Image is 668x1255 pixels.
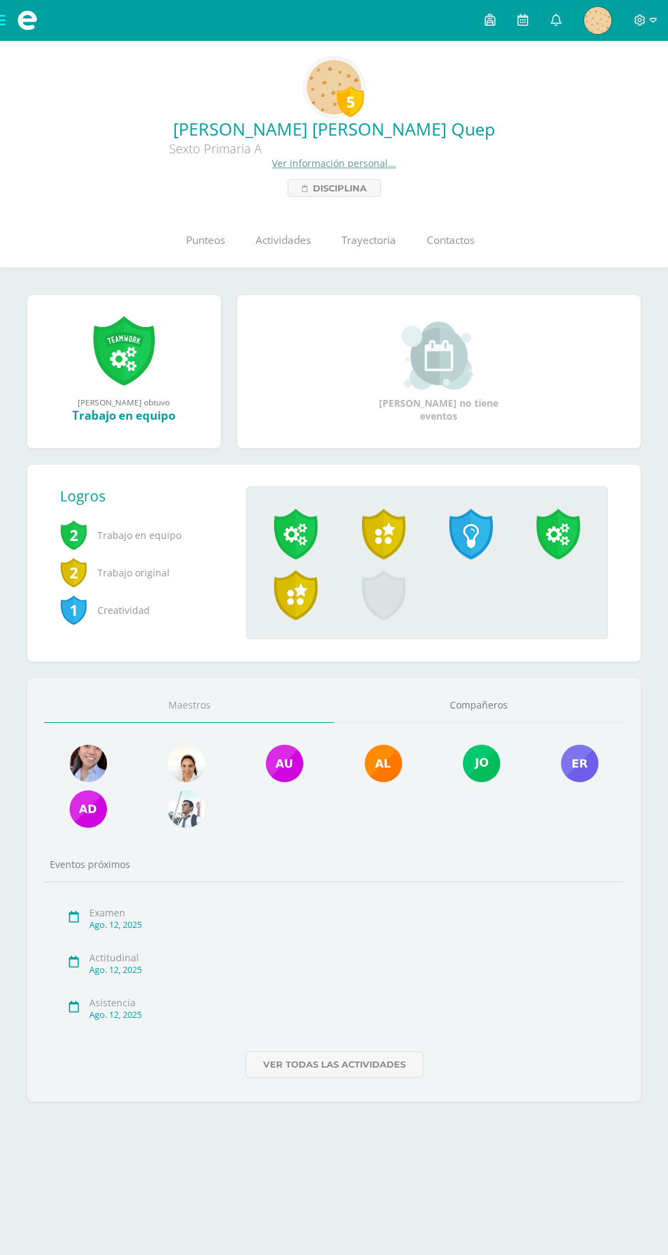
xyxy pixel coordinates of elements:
[266,745,303,782] img: 16dec28f719d9ef1c22d837ce268df99.png
[41,397,207,407] div: [PERSON_NAME] obtuvo
[371,322,507,422] div: [PERSON_NAME] no tiene eventos
[326,213,411,268] a: Trayectoria
[245,1051,423,1078] a: Ver todas las actividades
[70,745,107,782] img: 004b7dab916a732919bc4526a90f0e0d.png
[41,407,207,423] div: Trabajo en equipo
[584,7,611,34] img: 9d4a9a8769b866b312d0b6ef67e11b73.png
[168,790,205,828] img: 78eb49d08f0508a885c4600f24eedcfd.png
[60,594,87,625] span: 1
[70,790,107,828] img: 5b8d7d9bbaffbb1a03aab001d6a9fc01.png
[256,233,311,247] span: Actividades
[89,1009,609,1021] div: Ago. 12, 2025
[561,745,598,782] img: 3b51858fa93919ca30eb1aad2d2e7161.png
[463,745,500,782] img: 80dc55f04c64c27a401bb1e172e25455.png
[44,858,624,871] div: Eventos próximos
[272,157,396,170] a: Ver información personal...
[186,233,225,247] span: Punteos
[168,745,205,782] img: 460759890ffa2989b34c7fbce31da318.png
[365,745,402,782] img: d015825c49c7989f71d1fd9a85bb1a15.png
[313,180,367,196] span: Disciplina
[89,906,609,919] div: Examen
[89,951,609,964] div: Actitudinal
[240,213,326,268] a: Actividades
[411,213,489,268] a: Contactos
[288,179,381,197] a: Disciplina
[60,486,235,506] div: Logros
[11,117,657,140] a: [PERSON_NAME] [PERSON_NAME] Quep
[89,964,609,976] div: Ago. 12, 2025
[60,591,224,629] span: Creatividad
[337,86,364,117] div: 5
[307,60,361,114] img: 725473fb1707f0daabe4e7ddc1c6a21c.png
[334,688,624,723] a: Compañeros
[11,140,420,157] div: Sexto Primaria A
[89,919,609,931] div: Ago. 12, 2025
[89,996,609,1009] div: Asistencia
[60,554,224,591] span: Trabajo original
[60,516,224,554] span: Trabajo en equipo
[60,519,87,551] span: 2
[427,233,474,247] span: Contactos
[401,322,476,390] img: event_small.png
[341,233,396,247] span: Trayectoria
[170,213,240,268] a: Punteos
[60,557,87,588] span: 2
[44,688,334,723] a: Maestros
